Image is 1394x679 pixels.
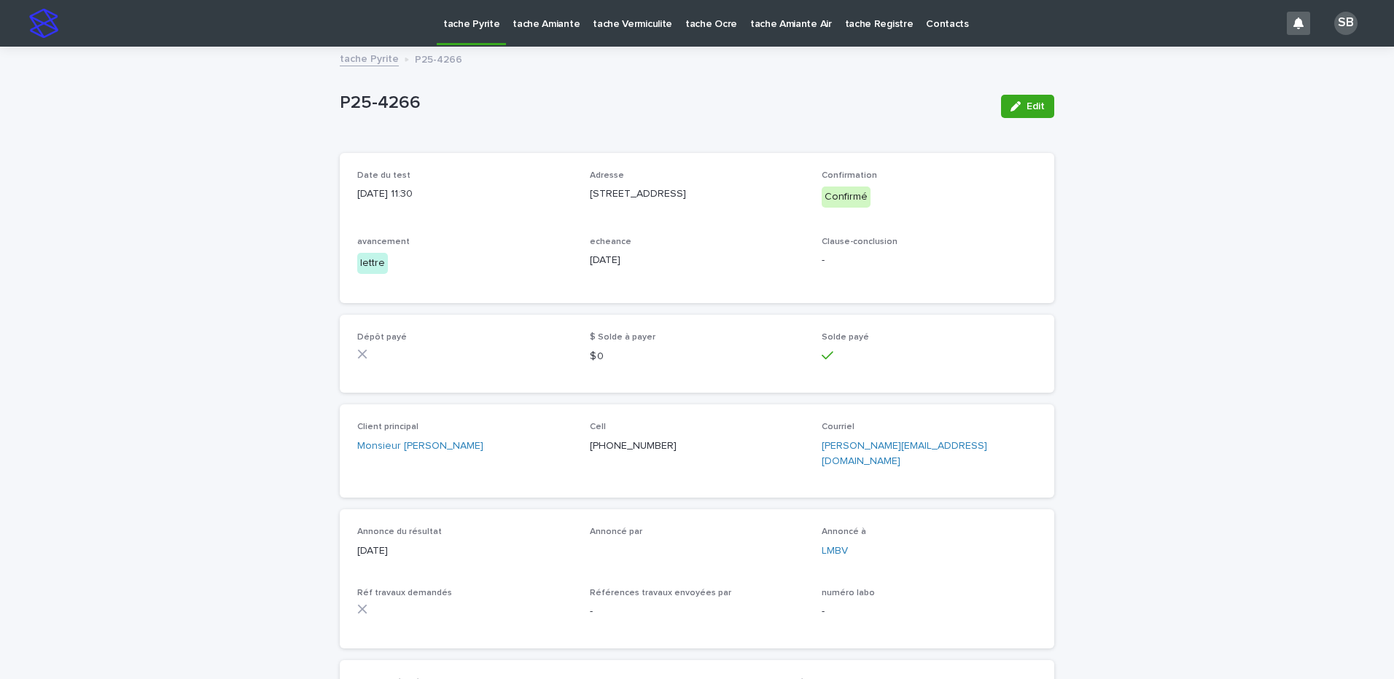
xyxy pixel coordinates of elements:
[590,238,631,246] span: echeance
[357,589,452,597] span: Réf travaux demandés
[822,253,1037,268] p: -
[357,527,442,536] span: Annonce du résultat
[357,187,572,202] p: [DATE] 11:30
[357,238,410,246] span: avancement
[590,187,805,202] p: [STREET_ADDRESS]
[1334,12,1358,35] div: SB
[357,543,572,559] p: [DATE]
[822,604,1037,619] p: -
[1027,101,1045,111] span: Edit
[590,439,805,454] p: [PHONE_NUMBER]
[590,171,624,180] span: Adresse
[357,423,418,431] span: Client principal
[29,9,58,38] img: stacker-logo-s-only.png
[822,333,869,342] span: Solde payé
[590,589,731,597] span: Références travaux envoyées par
[822,527,866,536] span: Annoncé à
[590,253,805,268] p: [DATE]
[357,253,388,274] div: lettre
[357,333,407,342] span: Dépôt payé
[822,187,871,208] div: Confirmé
[590,333,655,342] span: $ Solde à payer
[822,441,987,466] a: [PERSON_NAME][EMAIL_ADDRESS][DOMAIN_NAME]
[415,50,462,66] p: P25-4266
[822,589,875,597] span: numéro labo
[357,171,410,180] span: Date du test
[590,527,642,536] span: Annoncé par
[822,238,897,246] span: Clause-conclusion
[822,171,877,180] span: Confirmation
[340,50,399,66] a: tache Pyrite
[822,543,848,559] a: LMBV
[1001,95,1054,118] button: Edit
[822,423,854,431] span: Courriel
[590,349,805,364] p: $ 0
[590,423,606,431] span: Cell
[340,93,989,114] p: P25-4266
[357,439,483,454] a: Monsieur [PERSON_NAME]
[590,604,805,619] p: -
